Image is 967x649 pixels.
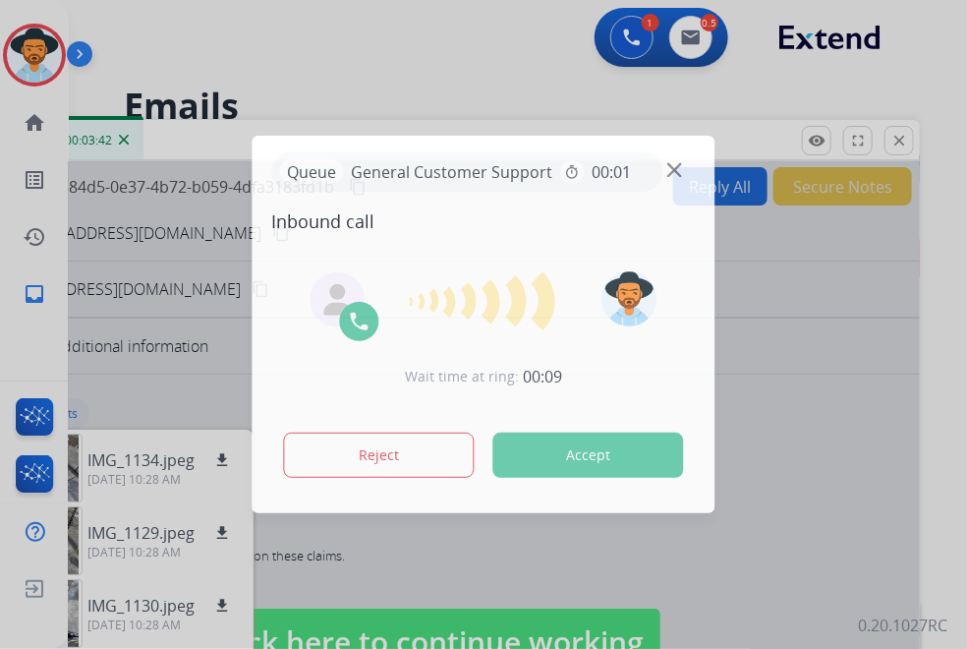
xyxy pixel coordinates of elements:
span: Inbound call [272,207,696,235]
img: avatar [601,271,656,326]
span: General Customer Support [344,160,561,184]
mat-icon: timer [565,164,581,180]
span: Wait time at ring: [405,367,519,386]
img: call-icon [348,310,371,333]
button: Reject [284,433,475,478]
span: 00:09 [523,365,562,388]
span: 00:01 [593,160,632,184]
img: agent-avatar [322,284,354,316]
img: close-button [667,163,682,178]
button: Accept [493,433,684,478]
p: Queue [280,159,344,184]
p: 0.20.1027RC [858,614,947,637]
